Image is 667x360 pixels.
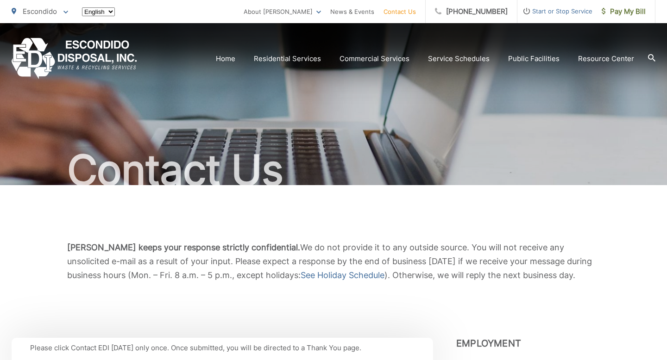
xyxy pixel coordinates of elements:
[244,6,321,17] a: About [PERSON_NAME]
[82,7,115,16] select: Select a language
[384,6,416,17] a: Contact Us
[254,53,321,64] a: Residential Services
[23,7,57,16] span: Escondido
[508,53,560,64] a: Public Facilities
[216,53,235,64] a: Home
[330,6,374,17] a: News & Events
[67,242,592,280] span: We do not provide it to any outside source. You will not receive any unsolicited e-mail as a resu...
[340,53,409,64] a: Commercial Services
[12,147,655,193] h1: Contact Us
[12,38,137,79] a: EDCD logo. Return to the homepage.
[67,242,300,252] b: [PERSON_NAME] keeps your response strictly confidential.
[30,342,415,354] p: Please click Contact EDI [DATE] only once. Once submitted, you will be directed to a Thank You page.
[428,53,490,64] a: Service Schedules
[578,53,634,64] a: Resource Center
[602,6,646,17] span: Pay My Bill
[301,268,384,282] a: See Holiday Schedule
[456,338,655,349] h3: Employment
